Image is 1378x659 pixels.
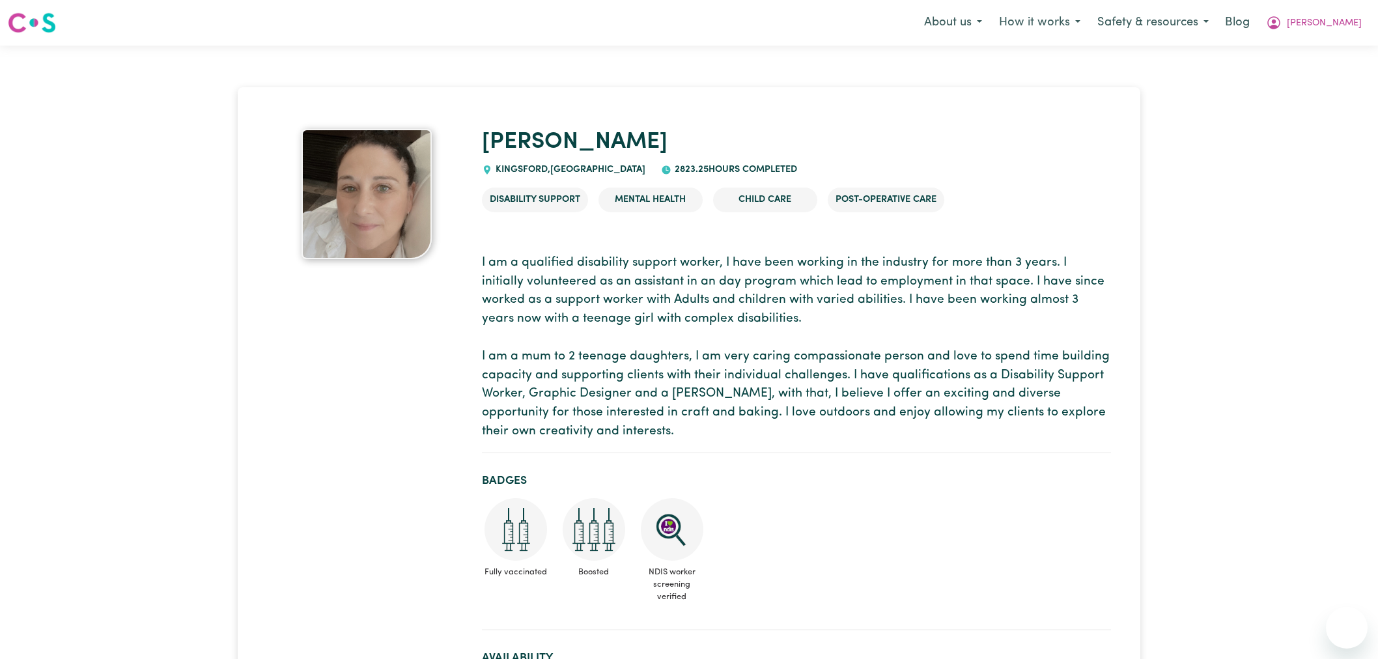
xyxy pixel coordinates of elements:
[1217,8,1258,37] a: Blog
[482,254,1111,442] p: I am a qualified disability support worker, I have been working in the industry for more than 3 y...
[8,11,56,35] img: Careseekers logo
[1326,607,1368,649] iframe: Button to launch messaging window
[482,188,588,212] li: Disability Support
[267,129,466,259] a: Lindsey's profile picture'
[991,9,1089,36] button: How it works
[638,561,706,609] span: NDIS worker screening verified
[916,9,991,36] button: About us
[828,188,944,212] li: Post-operative care
[1258,9,1370,36] button: My Account
[492,165,645,175] span: KINGSFORD , [GEOGRAPHIC_DATA]
[641,498,703,561] img: NDIS Worker Screening Verified
[560,561,628,583] span: Boosted
[8,8,56,38] a: Careseekers logo
[671,165,797,175] span: 2823.25 hours completed
[713,188,817,212] li: Child care
[485,498,547,561] img: Care and support worker has received 2 doses of COVID-19 vaccine
[598,188,703,212] li: Mental Health
[1287,16,1362,31] span: [PERSON_NAME]
[563,498,625,561] img: Care and support worker has received booster dose of COVID-19 vaccination
[1089,9,1217,36] button: Safety & resources
[482,561,550,583] span: Fully vaccinated
[482,131,668,154] a: [PERSON_NAME]
[482,474,1111,488] h2: Badges
[302,129,432,259] img: Lindsey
